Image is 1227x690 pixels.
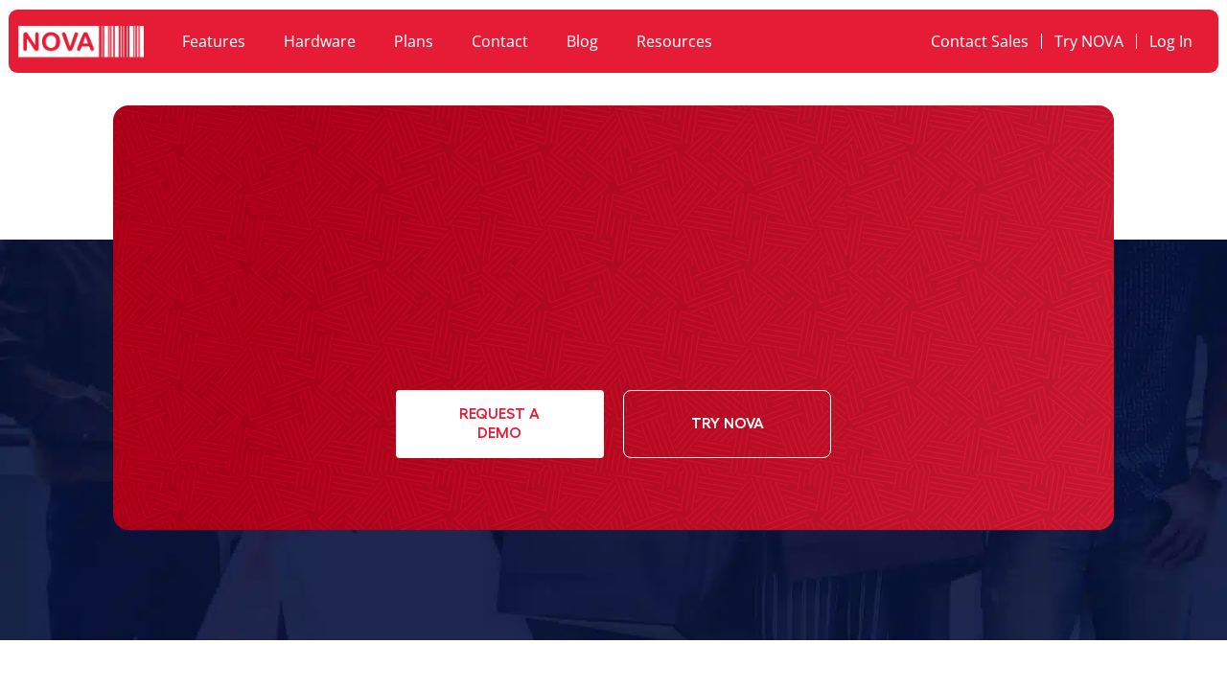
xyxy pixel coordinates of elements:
a: Blog [547,19,617,63]
a: Try nova [634,400,822,448]
span: Try nova [691,415,764,433]
a: Plans [375,19,452,63]
a: Contact Sales [918,19,1041,63]
a: Resources [617,19,731,63]
a: Hardware [265,19,375,63]
a: Request a demo [396,390,604,457]
nav: Menu [861,19,1204,63]
span: Request a demo [439,405,561,442]
nav: Menu [163,19,841,63]
img: logo white [18,26,144,61]
a: Log In [1137,19,1205,63]
a: Contact [452,19,547,63]
a: Features [163,19,265,63]
a: Try NOVA [1042,19,1136,63]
